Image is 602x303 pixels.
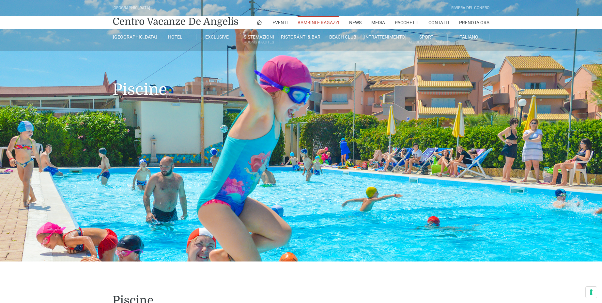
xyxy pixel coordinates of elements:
a: Pacchetti [395,16,419,29]
span: Italiano [458,34,478,40]
a: Centro Vacanze De Angelis [113,15,239,28]
div: Riviera Del Conero [451,5,489,11]
a: [GEOGRAPHIC_DATA] [113,34,154,40]
small: All Season Tennis [406,39,447,45]
a: Beach Club [322,34,364,40]
h1: Piscine [113,51,489,109]
a: SistemazioniRooms & Suites [238,34,280,46]
a: Hotel [154,34,196,40]
a: Media [371,16,385,29]
a: SportAll Season Tennis [406,34,447,46]
div: [GEOGRAPHIC_DATA] [113,5,150,11]
a: Exclusive [196,34,238,40]
a: Bambini e Ragazzi [298,16,339,29]
small: Rooms & Suites [238,39,280,45]
a: Italiano [448,34,489,40]
a: News [349,16,362,29]
a: Eventi [272,16,288,29]
a: Intrattenimento [364,34,406,40]
button: Le tue preferenze relative al consenso per le tecnologie di tracciamento [586,287,597,298]
a: Prenota Ora [459,16,489,29]
a: Ristoranti & Bar [280,34,322,40]
a: Contatti [428,16,449,29]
